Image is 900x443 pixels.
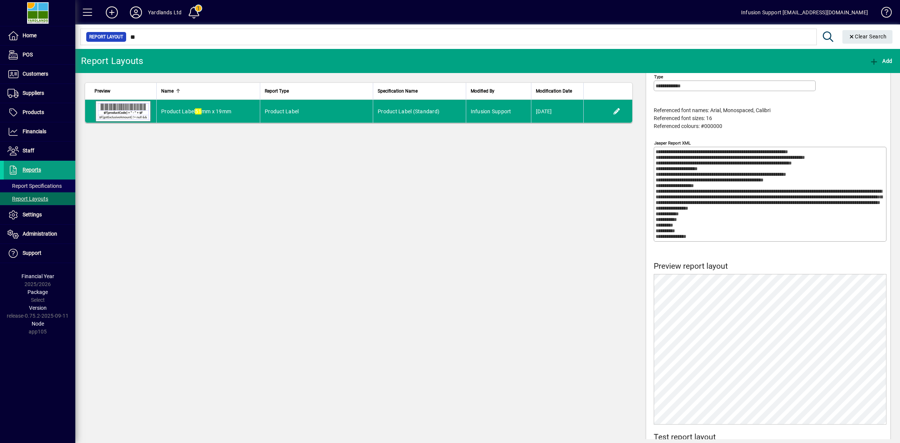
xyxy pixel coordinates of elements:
span: Reports [23,167,41,173]
a: Home [4,26,75,45]
span: Administration [23,231,57,237]
span: Customers [23,71,48,77]
span: Add [869,58,892,64]
span: Settings [23,212,42,218]
a: Financials [4,122,75,141]
span: Report Layouts [8,196,48,202]
button: Clear [842,30,893,44]
mat-label: Type [654,74,663,79]
span: Product Label (Standard) [378,108,439,114]
div: Report Type [265,87,368,95]
span: Home [23,32,37,38]
span: POS [23,52,33,58]
div: Modification Date [536,87,579,95]
td: [DATE] [531,100,583,123]
span: Package [27,289,48,295]
a: Report Layouts [4,192,75,205]
span: Suppliers [23,90,44,96]
span: Specification Name [378,87,418,95]
span: Product Label [265,108,299,114]
div: Specification Name [378,87,461,95]
div: Name [161,87,255,95]
button: Profile [124,6,148,19]
span: Financial Year [21,273,54,279]
a: Staff [4,142,75,160]
span: Report Type [265,87,289,95]
a: Support [4,244,75,263]
a: Products [4,103,75,122]
span: Modification Date [536,87,572,95]
span: Name [161,87,174,95]
span: Staff [23,148,34,154]
a: Administration [4,225,75,244]
button: Add [100,6,124,19]
span: Report Specifications [8,183,62,189]
a: Customers [4,65,75,84]
button: Edit [611,105,623,117]
span: Support [23,250,41,256]
mat-label: Jasper Report XML [654,140,691,146]
div: Yardlands Ltd [148,6,182,18]
span: Node [32,321,44,327]
span: Referenced font sizes: 16 [654,115,712,121]
span: Modified By [471,87,494,95]
span: Preview [95,87,110,95]
span: Infusion Support [471,108,511,114]
span: Clear Search [848,33,887,40]
div: Report Layouts [81,55,143,67]
a: Suppliers [4,84,75,103]
span: Financials [23,128,46,134]
a: Report Specifications [4,180,75,192]
span: Version [29,305,47,311]
span: Product Label mm x 19mm [161,108,231,114]
a: POS [4,46,75,64]
button: Add [868,54,894,68]
h4: Preview report layout [654,262,886,271]
em: 51 [195,108,201,114]
a: Settings [4,206,75,224]
div: Infusion Support [EMAIL_ADDRESS][DOMAIN_NAME] [741,6,868,18]
span: Referenced colours: #000000 [654,123,722,129]
span: Referenced font names: Arial, Monospaced, Calibri [654,107,770,113]
span: Report Layout [89,33,123,41]
a: Knowledge Base [876,2,891,26]
h4: Test report layout [654,432,886,442]
span: Products [23,109,44,115]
